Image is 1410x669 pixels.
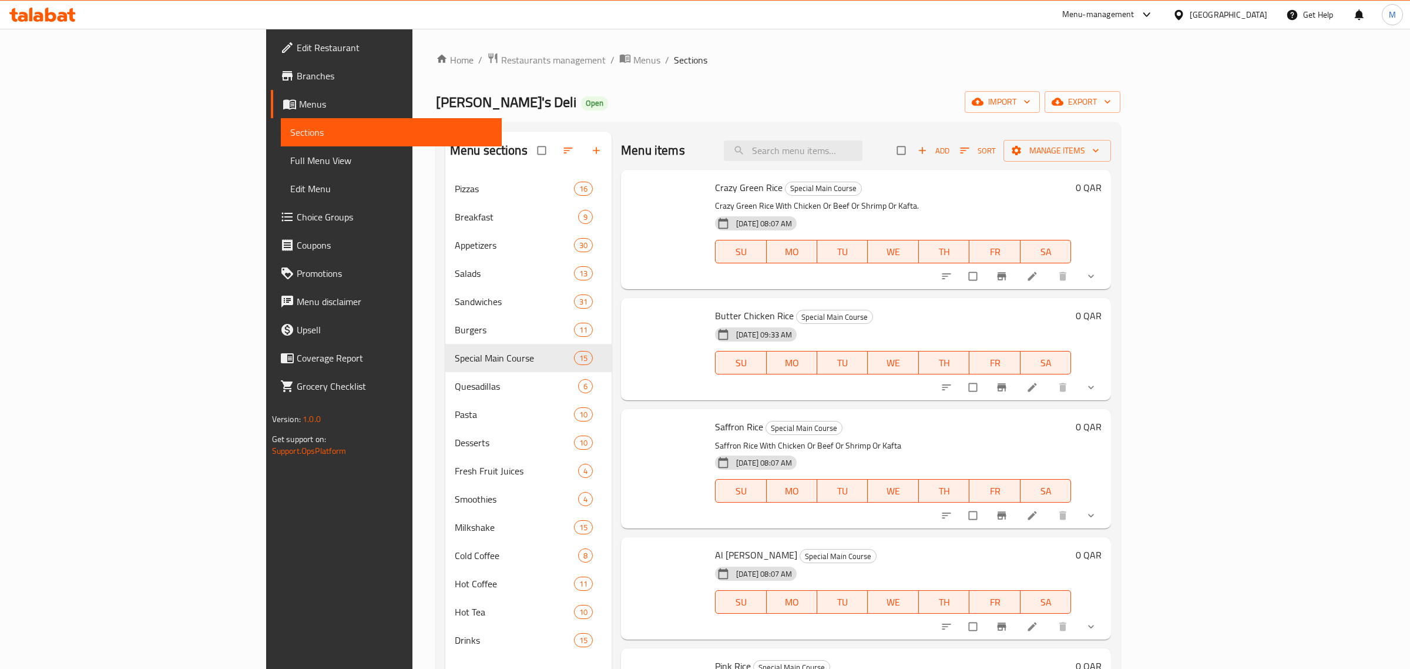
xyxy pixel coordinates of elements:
button: TU [817,240,868,263]
input: search [724,141,862,161]
a: Full Menu View [281,146,502,175]
div: Desserts10 [445,429,612,457]
span: Menus [299,97,492,111]
span: TH [924,594,965,611]
span: Special Main Course [455,351,574,365]
div: Appetizers30 [445,231,612,259]
span: Appetizers [455,238,574,252]
button: SU [715,240,766,263]
span: Branches [297,69,492,83]
span: 15 [575,522,592,533]
button: FR [969,479,1020,503]
button: TH [919,479,969,503]
span: Open [581,98,608,108]
a: Promotions [271,259,502,287]
button: Branch-specific-item [989,374,1017,400]
span: MO [771,243,813,260]
button: SA [1020,479,1071,503]
span: WE [872,483,914,500]
span: Sections [674,53,707,67]
div: items [578,464,593,478]
span: Sections [290,125,492,139]
div: Special Main Course [785,182,862,196]
button: SA [1020,240,1071,263]
span: Milkshake [455,520,574,534]
div: Hot Tea10 [445,598,612,626]
span: [DATE] 08:07 AM [731,568,797,580]
button: SU [715,351,766,374]
button: Branch-specific-item [989,263,1017,289]
span: TU [822,354,863,372]
button: Branch-specific-item [989,614,1017,640]
button: show more [1078,503,1106,528]
div: Drinks [455,633,574,647]
a: Edit Menu [281,175,502,203]
a: Coupons [271,231,502,259]
h6: 0 QAR [1076,419,1102,435]
span: MO [771,483,813,500]
p: Crazy Green Rice With Chicken Or Beef Or Shrimp Or Kafta. [715,199,1071,213]
button: delete [1050,503,1078,528]
span: Pizzas [455,182,574,196]
span: Special Main Course [766,422,842,435]
span: Menus [633,53,660,67]
div: items [574,182,593,196]
span: 13 [575,268,592,279]
button: FR [969,351,1020,374]
button: FR [969,240,1020,263]
span: Special Main Course [800,550,876,563]
div: items [574,295,593,309]
span: Full Menu View [290,153,492,168]
span: Select to update [962,376,986,399]
div: Pizzas16 [445,175,612,203]
span: TH [924,354,965,372]
span: 16 [575,183,592,195]
button: Add [915,142,952,160]
span: Sort [960,144,996,158]
span: Crazy Green Rice [715,179,783,196]
button: export [1045,91,1120,113]
a: Menus [271,90,502,118]
span: Restaurants management [501,53,606,67]
span: Al [PERSON_NAME] [715,546,797,564]
a: Upsell [271,316,502,344]
a: Coverage Report [271,344,502,372]
button: delete [1050,614,1078,640]
svg: Show Choices [1085,510,1097,521]
span: 1.0.0 [303,412,321,427]
span: Cold Coffee [455,548,578,563]
span: 11 [575,325,592,336]
span: MO [771,354,813,372]
span: SU [720,354,761,372]
div: Salads [455,266,574,280]
button: Add section [583,138,612,163]
span: 10 [575,437,592,449]
svg: Show Choices [1085,382,1097,393]
span: Burgers [455,323,574,337]
span: Menu disclaimer [297,295,492,309]
button: delete [1050,263,1078,289]
span: Desserts [455,436,574,450]
li: / [610,53,615,67]
div: items [574,577,593,591]
span: SA [1025,243,1066,260]
span: 9 [579,212,592,223]
button: delete [1050,374,1078,400]
button: sort-choices [934,263,962,289]
span: Version: [272,412,301,427]
span: Quesadillas [455,379,578,393]
span: FR [974,483,1015,500]
button: Manage items [1003,140,1111,162]
span: Breakfast [455,210,578,224]
span: WE [872,243,914,260]
a: Edit menu item [1026,270,1040,282]
button: WE [868,351,918,374]
span: TH [924,483,965,500]
span: 10 [575,409,592,420]
span: Add item [915,142,952,160]
div: Hot Coffee [455,577,574,591]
